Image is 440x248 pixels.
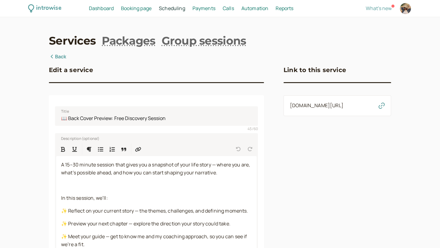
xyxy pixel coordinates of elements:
[95,144,106,155] button: Bulleted List
[121,5,152,12] span: Booking page
[162,33,246,48] a: Group sessions
[241,5,269,13] a: Automation
[133,144,144,155] button: Insert Link
[276,5,293,12] span: Reports
[49,33,96,48] a: Services
[193,5,215,13] a: Payments
[241,5,269,12] span: Automation
[118,144,129,155] button: Quote
[49,53,67,61] a: Back
[61,207,248,214] span: ✨ Reflect on your current story — the themes, challenges, and defining moments.
[223,5,234,12] span: Calls
[233,144,244,155] button: Undo
[102,33,155,48] a: Packages
[89,5,114,12] span: Dashboard
[55,106,258,126] input: Title
[159,5,185,12] span: Scheduling
[223,5,234,13] a: Calls
[121,5,152,13] a: Booking page
[366,5,392,12] span: What's new
[61,161,251,176] span: A 15–30 minute session that gives you a snapshot of your life story — where you are, what’s possi...
[107,144,118,155] button: Numbered List
[244,144,255,155] button: Redo
[83,144,94,155] button: Formatting Options
[159,5,185,13] a: Scheduling
[36,4,61,13] div: introwise
[193,5,215,12] span: Payments
[290,102,343,109] a: [DOMAIN_NAME][URL]
[69,144,80,155] button: Format Underline
[399,2,412,15] a: Account
[49,65,93,75] h3: Edit a service
[57,144,68,155] button: Format Bold
[276,5,293,13] a: Reports
[61,195,108,201] span: In this session, we’ll:
[284,65,346,75] h3: Link to this service
[56,135,100,141] label: Description (optional)
[89,5,114,13] a: Dashboard
[28,4,61,13] a: introwise
[61,233,248,248] span: ✨ Meet your guide — get to know me and my coaching approach, so you can see if we’re a fit.
[409,219,440,248] iframe: Chat Widget
[366,5,392,11] button: What's new
[61,108,69,115] span: Title
[61,220,230,227] span: ✨ Preview your next chapter — explore the direction your story could take.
